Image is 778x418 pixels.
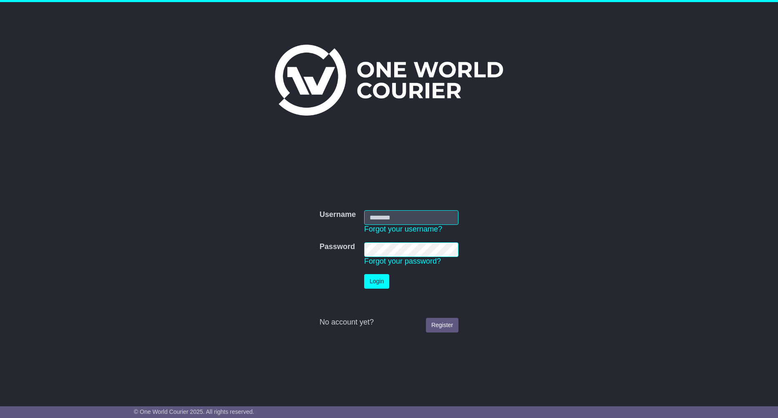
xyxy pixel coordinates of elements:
a: Forgot your username? [364,225,442,233]
a: Register [426,318,458,332]
button: Login [364,274,389,289]
div: No account yet? [320,318,458,327]
span: © One World Courier 2025. All rights reserved. [134,408,254,415]
img: One World [275,45,503,116]
label: Username [320,210,356,219]
a: Forgot your password? [364,257,441,265]
label: Password [320,242,355,252]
